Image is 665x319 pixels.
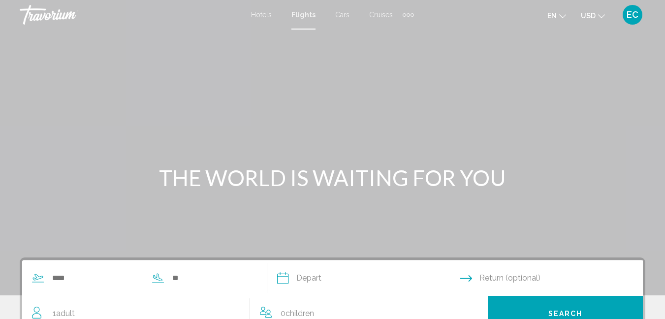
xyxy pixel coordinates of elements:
button: Change language [547,8,566,23]
a: Travorium [20,5,241,25]
span: Search [548,310,583,318]
span: USD [581,12,596,20]
a: Cruises [369,11,393,19]
span: EC [627,10,638,20]
a: Flights [291,11,316,19]
span: Adult [56,309,75,318]
h1: THE WORLD IS WAITING FOR YOU [148,165,517,191]
button: Change currency [581,8,605,23]
span: Return (optional) [479,271,540,285]
button: Depart date [277,260,460,296]
button: Extra navigation items [403,7,414,23]
button: User Menu [620,4,645,25]
a: Cars [335,11,349,19]
a: Hotels [251,11,272,19]
span: en [547,12,557,20]
span: Children [285,309,314,318]
button: Return date [460,260,643,296]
